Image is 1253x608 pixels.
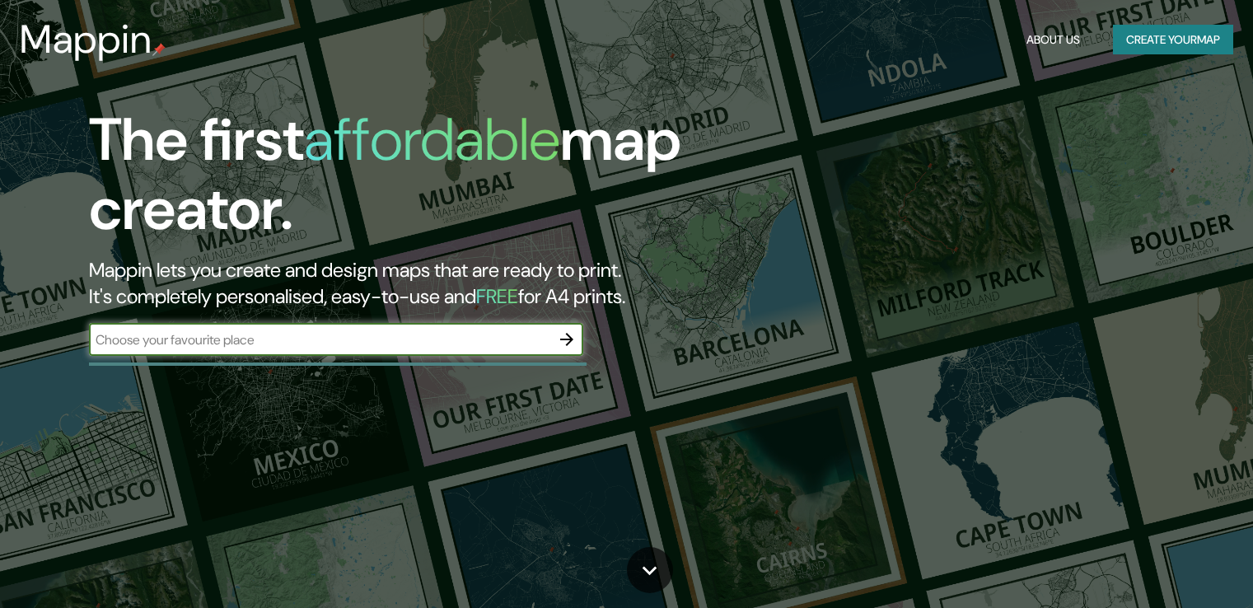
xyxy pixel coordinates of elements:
img: mappin-pin [152,43,166,56]
input: Choose your favourite place [89,330,550,349]
button: About Us [1020,25,1087,55]
h1: The first map creator. [89,105,716,257]
h5: FREE [476,283,518,309]
h1: affordable [304,101,560,178]
button: Create yourmap [1113,25,1233,55]
h2: Mappin lets you create and design maps that are ready to print. It's completely personalised, eas... [89,257,716,310]
h3: Mappin [20,16,152,63]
